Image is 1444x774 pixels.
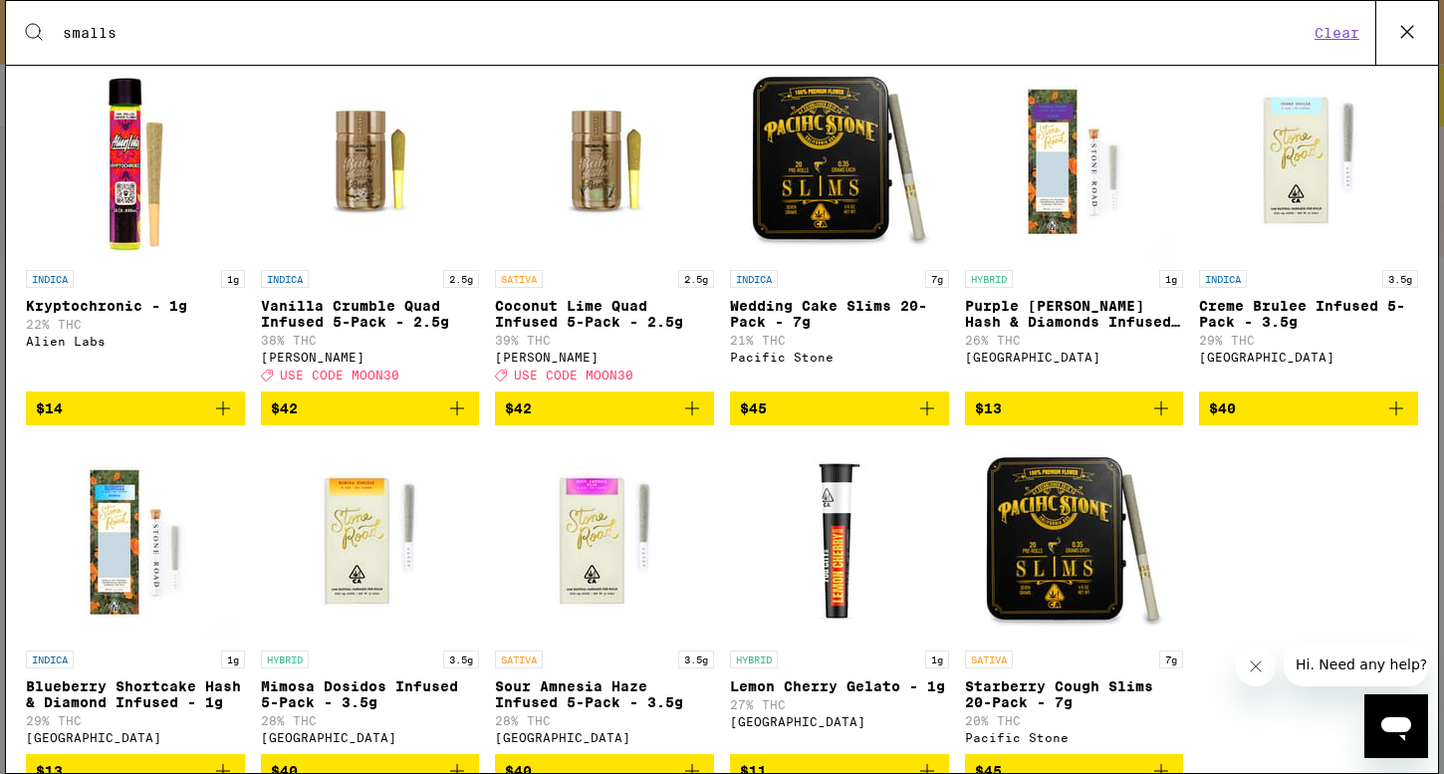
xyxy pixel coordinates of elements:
[443,270,479,288] p: 2.5g
[1199,298,1418,330] p: Creme Brulee Infused 5-Pack - 3.5g
[26,298,245,314] p: Kryptochronic - 1g
[495,61,714,391] a: Open page for Coconut Lime Quad Infused 5-Pack - 2.5g from Jeeter
[26,650,74,668] p: INDICA
[36,441,235,641] img: Stone Road - Blueberry Shortcake Hash & Diamond Infused - 1g
[495,298,714,330] p: Coconut Lime Quad Infused 5-Pack - 2.5g
[62,24,1309,42] input: Search for products & categories
[26,335,245,348] div: Alien Labs
[495,270,543,288] p: SATIVA
[26,391,245,425] button: Add to bag
[26,318,245,331] p: 22% THC
[730,441,949,754] a: Open page for Lemon Cherry Gelato - 1g from Fog City Farms
[1199,270,1247,288] p: INDICA
[730,650,778,668] p: HYBRID
[261,351,480,364] div: [PERSON_NAME]
[1159,650,1183,668] p: 7g
[270,441,469,641] img: Stone Road - Mimosa Dosidos Infused 5-Pack - 3.5g
[965,731,1184,744] div: Pacific Stone
[965,678,1184,710] p: Starberry Cough Slims 20-Pack - 7g
[678,270,714,288] p: 2.5g
[925,650,949,668] p: 1g
[730,351,949,364] div: Pacific Stone
[505,441,704,641] img: Stone Road - Sour Amnesia Haze Infused 5-Pack - 3.5g
[1199,391,1418,425] button: Add to bag
[965,391,1184,425] button: Add to bag
[36,61,235,260] img: Alien Labs - Kryptochronic - 1g
[270,61,469,260] img: Jeeter - Vanilla Crumble Quad Infused 5-Pack - 2.5g
[740,400,767,416] span: $45
[965,650,1013,668] p: SATIVA
[974,441,1173,641] img: Pacific Stone - Starberry Cough Slims 20-Pack - 7g
[1199,334,1418,347] p: 29% THC
[1309,24,1365,42] button: Clear
[261,270,309,288] p: INDICA
[261,678,480,710] p: Mimosa Dosidos Infused 5-Pack - 3.5g
[965,334,1184,347] p: 26% THC
[271,400,298,416] span: $42
[965,441,1184,754] a: Open page for Starberry Cough Slims 20-Pack - 7g from Pacific Stone
[730,298,949,330] p: Wedding Cake Slims 20-Pack - 7g
[280,369,399,382] span: USE CODE MOON30
[495,650,543,668] p: SATIVA
[1236,646,1276,686] iframe: Close message
[495,334,714,347] p: 39% THC
[261,334,480,347] p: 38% THC
[261,714,480,727] p: 28% THC
[740,61,939,260] img: Pacific Stone - Wedding Cake Slims 20-Pack - 7g
[1209,61,1408,260] img: Stone Road - Creme Brulee Infused 5-Pack - 3.5g
[495,731,714,744] div: [GEOGRAPHIC_DATA]
[26,678,245,710] p: Blueberry Shortcake Hash & Diamond Infused - 1g
[36,400,63,416] span: $14
[261,61,480,391] a: Open page for Vanilla Crumble Quad Infused 5-Pack - 2.5g from Jeeter
[730,334,949,347] p: 21% THC
[974,61,1173,260] img: Stone Road - Purple Runtz Hash & Diamonds Infused - 1g
[965,351,1184,364] div: [GEOGRAPHIC_DATA]
[26,714,245,727] p: 29% THC
[730,270,778,288] p: INDICA
[965,714,1184,727] p: 20% THC
[26,270,74,288] p: INDICA
[261,391,480,425] button: Add to bag
[261,650,309,668] p: HYBRID
[495,441,714,754] a: Open page for Sour Amnesia Haze Infused 5-Pack - 3.5g from Stone Road
[740,441,939,641] img: Fog City Farms - Lemon Cherry Gelato - 1g
[505,400,532,416] span: $42
[495,678,714,710] p: Sour Amnesia Haze Infused 5-Pack - 3.5g
[730,391,949,425] button: Add to bag
[221,650,245,668] p: 1g
[975,400,1002,416] span: $13
[1159,270,1183,288] p: 1g
[26,441,245,754] a: Open page for Blueberry Shortcake Hash & Diamond Infused - 1g from Stone Road
[1382,270,1418,288] p: 3.5g
[221,270,245,288] p: 1g
[730,61,949,391] a: Open page for Wedding Cake Slims 20-Pack - 7g from Pacific Stone
[514,369,633,382] span: USE CODE MOON30
[495,351,714,364] div: [PERSON_NAME]
[1284,643,1428,686] iframe: Message from company
[26,61,245,391] a: Open page for Kryptochronic - 1g from Alien Labs
[495,714,714,727] p: 28% THC
[965,270,1013,288] p: HYBRID
[925,270,949,288] p: 7g
[730,698,949,711] p: 27% THC
[505,61,704,260] img: Jeeter - Coconut Lime Quad Infused 5-Pack - 2.5g
[495,391,714,425] button: Add to bag
[730,715,949,728] div: [GEOGRAPHIC_DATA]
[965,61,1184,391] a: Open page for Purple Runtz Hash & Diamonds Infused - 1g from Stone Road
[1199,61,1418,391] a: Open page for Creme Brulee Infused 5-Pack - 3.5g from Stone Road
[443,650,479,668] p: 3.5g
[261,298,480,330] p: Vanilla Crumble Quad Infused 5-Pack - 2.5g
[1209,400,1236,416] span: $40
[730,678,949,694] p: Lemon Cherry Gelato - 1g
[678,650,714,668] p: 3.5g
[965,298,1184,330] p: Purple [PERSON_NAME] Hash & Diamonds Infused - 1g
[1364,694,1428,758] iframe: Button to launch messaging window
[1199,351,1418,364] div: [GEOGRAPHIC_DATA]
[261,441,480,754] a: Open page for Mimosa Dosidos Infused 5-Pack - 3.5g from Stone Road
[261,731,480,744] div: [GEOGRAPHIC_DATA]
[26,731,245,744] div: [GEOGRAPHIC_DATA]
